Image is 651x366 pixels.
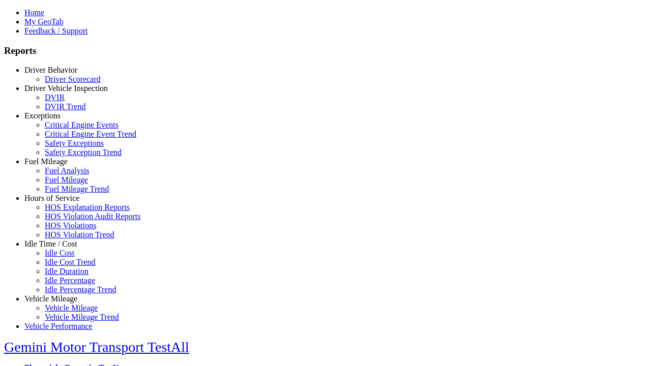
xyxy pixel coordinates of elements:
[45,276,95,285] a: Idle Percentage
[24,111,61,120] a: Exceptions
[45,230,114,239] a: HOS Violation Trend
[24,66,77,74] a: Driver Behavior
[24,26,87,35] a: Feedback / Support
[45,221,96,230] a: HOS Violations
[4,45,647,56] h3: Reports
[24,294,77,303] a: Vehicle Mileage
[24,84,108,93] a: Driver Vehicle Inspection
[45,75,101,83] a: Driver Scorecard
[45,303,98,312] a: Vehicle Mileage
[4,339,189,355] a: Gemini Motor Transport TestAll
[24,322,93,330] a: Vehicle Performance
[45,175,88,184] a: Fuel Mileage
[24,194,79,202] a: Hours of Service
[24,8,44,17] a: Home
[24,17,64,26] a: My GeoTab
[24,157,68,166] a: Fuel Mileage
[45,203,130,211] a: HOS Explanation Reports
[45,93,65,102] a: DVIR
[45,313,119,321] a: Vehicle Mileage Trend
[45,130,136,138] a: Critical Engine Event Trend
[45,120,119,129] a: Critical Engine Events
[45,258,96,266] a: Idle Cost Trend
[45,212,141,221] a: HOS Violation Audit Reports
[24,239,77,248] a: Idle Time / Cost
[45,139,104,147] a: Safety Exceptions
[45,166,90,175] a: Fuel Analysis
[45,102,85,111] a: DVIR Trend
[45,185,109,193] a: Fuel Mileage Trend
[45,249,74,257] a: Idle Cost
[45,267,88,276] a: Idle Duration
[45,285,116,294] a: Idle Percentage Trend
[45,148,122,157] a: Safety Exception Trend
